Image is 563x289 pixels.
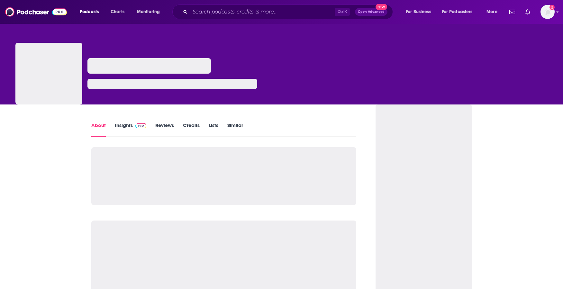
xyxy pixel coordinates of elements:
button: open menu [75,7,107,17]
span: Ctrl K [335,8,350,16]
button: open menu [132,7,168,17]
span: New [376,4,387,10]
img: User Profile [540,5,555,19]
span: Charts [111,7,124,16]
span: Logged in as eseto [540,5,555,19]
a: Credits [183,122,200,137]
span: Open Advanced [358,10,385,14]
a: Lists [209,122,218,137]
a: About [91,122,106,137]
button: Show profile menu [540,5,555,19]
span: For Podcasters [442,7,473,16]
a: Similar [227,122,243,137]
a: Charts [106,7,128,17]
button: open menu [401,7,439,17]
span: For Business [406,7,431,16]
div: Search podcasts, credits, & more... [178,5,399,19]
span: Podcasts [80,7,99,16]
a: InsightsPodchaser Pro [115,122,147,137]
button: open menu [438,7,482,17]
a: Reviews [155,122,174,137]
a: Show notifications dropdown [507,6,518,17]
input: Search podcasts, credits, & more... [190,7,335,17]
span: Monitoring [137,7,160,16]
svg: Add a profile image [549,5,555,10]
button: open menu [482,7,505,17]
img: Podchaser Pro [135,123,147,128]
span: More [486,7,497,16]
button: Open AdvancedNew [355,8,387,16]
a: Show notifications dropdown [523,6,533,17]
img: Podchaser - Follow, Share and Rate Podcasts [5,6,67,18]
